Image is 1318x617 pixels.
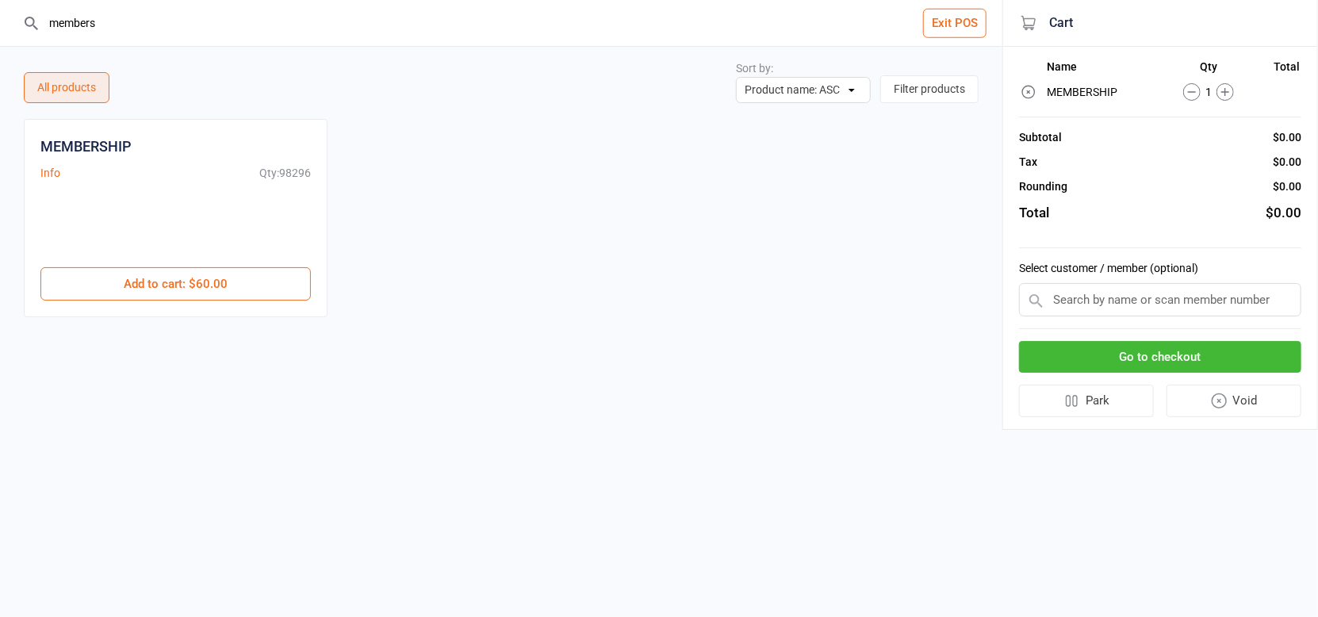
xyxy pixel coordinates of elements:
div: 1 [1161,83,1257,101]
label: Sort by: [736,62,773,75]
button: Filter products [880,75,979,103]
div: All products [24,72,109,103]
div: $0.00 [1266,203,1301,224]
div: Tax [1019,154,1037,171]
input: Search by name or scan member number [1019,283,1301,316]
div: Subtotal [1019,129,1062,146]
button: Go to checkout [1019,341,1301,374]
button: Info [40,165,60,182]
div: $0.00 [1273,154,1301,171]
td: MEMBERSHIP [1048,81,1159,103]
button: Void [1167,385,1302,417]
button: Add to cart: $60.00 [40,267,311,301]
div: Qty: 98296 [259,165,311,182]
div: Total [1019,203,1049,224]
button: Park [1019,385,1154,417]
label: Select customer / member (optional) [1019,260,1301,277]
th: Total [1259,60,1300,79]
th: Name [1048,60,1159,79]
div: $0.00 [1273,129,1301,146]
button: Exit POS [923,9,987,38]
div: Rounding [1019,178,1067,195]
th: Qty [1161,60,1257,79]
div: MEMBERSHIP [40,136,131,157]
div: $0.00 [1273,178,1301,195]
